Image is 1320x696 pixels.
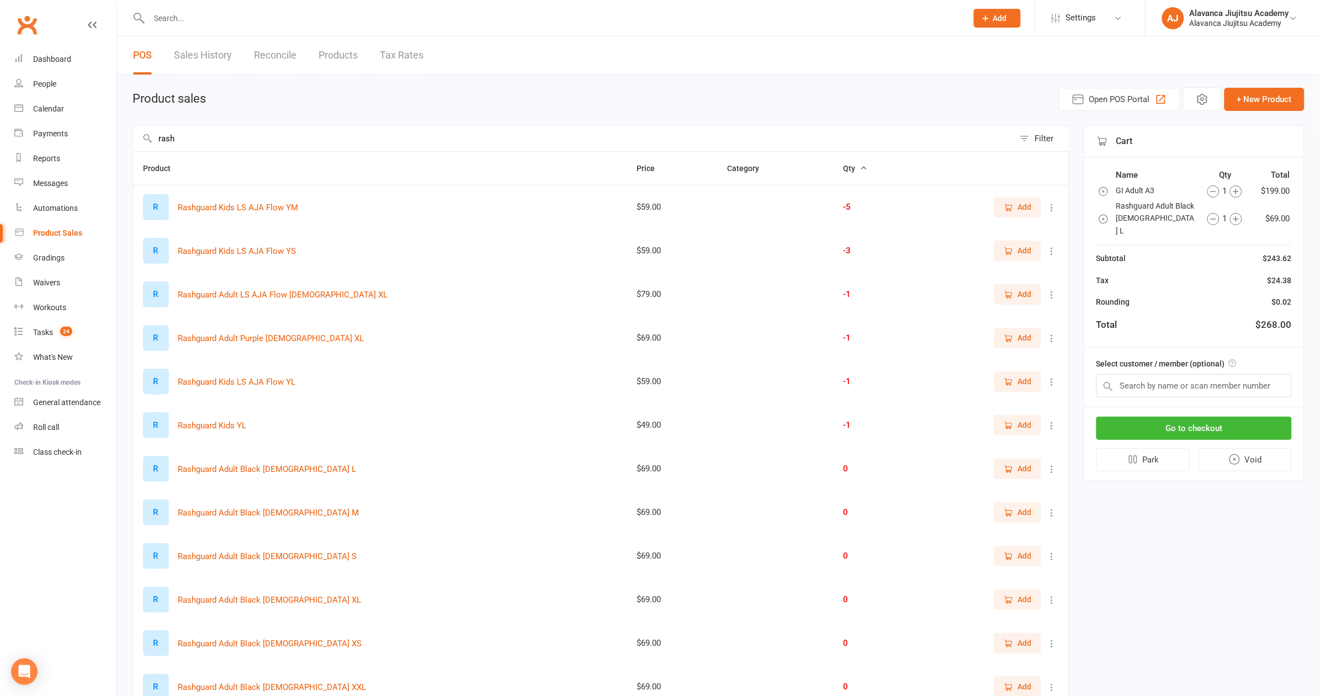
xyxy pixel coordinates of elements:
button: Rashguard Adult Purple [DEMOGRAPHIC_DATA] XL [178,332,364,345]
div: R [143,456,169,482]
td: $69.00 [1254,199,1291,237]
button: Rashguard Adult Black [DEMOGRAPHIC_DATA] XXL [178,681,366,694]
div: Rounding [1096,296,1130,308]
div: -1 [844,377,904,386]
span: Add [1018,681,1032,693]
a: Reconcile [254,36,296,75]
div: R [143,238,169,264]
button: Add [994,241,1041,261]
div: Tax [1096,274,1109,286]
button: Rashguard Kids YL [178,419,246,432]
button: Add [994,546,1041,566]
a: What's New [14,345,116,370]
button: Add [994,589,1041,609]
div: $243.62 [1263,252,1292,264]
span: Add [1018,550,1032,562]
div: 0 [844,464,904,474]
div: -5 [844,203,904,212]
div: $79.00 [637,290,707,299]
button: Open POS Portal [1059,88,1180,111]
a: Messages [14,171,116,196]
button: Rashguard Kids LS AJA Flow YL [178,375,295,389]
input: Search... [146,10,959,26]
h1: Product sales [132,92,206,105]
td: $199.00 [1254,183,1291,198]
div: $0.02 [1272,296,1292,308]
button: Rashguard Adult LS AJA Flow [DEMOGRAPHIC_DATA] XL [178,288,388,301]
div: $69.00 [637,595,707,604]
span: Add [1018,375,1032,387]
div: -1 [844,421,904,430]
span: Add [993,14,1007,23]
button: Qty [844,162,868,175]
a: Reports [14,146,116,171]
div: 1 [1199,212,1251,225]
div: Reports [33,154,60,163]
div: Roll call [33,423,59,432]
div: -1 [844,333,904,343]
div: 0 [844,595,904,604]
a: Products [319,36,358,75]
td: Rashguard Adult Black [DEMOGRAPHIC_DATA] L [1116,199,1197,237]
a: Dashboard [14,47,116,72]
button: Add [994,502,1041,522]
div: Alavanca Jiujitsu Academy [1190,18,1289,28]
button: Product [143,162,183,175]
button: Add [994,328,1041,348]
span: Add [1018,288,1032,300]
button: Price [637,162,667,175]
span: Add [1018,201,1032,213]
button: Rashguard Kids LS AJA Flow YS [178,245,296,258]
th: Total [1254,168,1291,182]
div: Subtotal [1096,252,1126,264]
button: Rashguard Adult Black [DEMOGRAPHIC_DATA] M [178,506,359,519]
div: 0 [844,508,904,517]
button: Add [994,459,1041,479]
button: Filter [1014,126,1069,151]
div: $69.00 [637,508,707,517]
div: Gradings [33,253,65,262]
div: AJ [1162,7,1184,29]
div: 0 [844,639,904,648]
div: What's New [33,353,73,362]
span: Add [1018,332,1032,344]
div: 1 [1199,184,1251,198]
span: Qty [844,164,868,173]
div: $24.38 [1268,274,1292,286]
div: Messages [33,179,68,188]
td: GI Adult A3 [1116,183,1197,198]
div: $59.00 [637,203,707,212]
span: Open POS Portal [1089,93,1150,106]
div: R [143,543,169,569]
a: POS [133,36,152,75]
div: 0 [844,682,904,692]
div: 0 [844,551,904,561]
button: Rashguard Adult Black [DEMOGRAPHIC_DATA] XL [178,593,361,607]
a: Workouts [14,295,116,320]
div: R [143,500,169,525]
a: Clubworx [13,11,41,39]
a: Waivers [14,270,116,295]
span: Add [1018,463,1032,475]
div: $69.00 [637,551,707,561]
div: Waivers [33,278,60,287]
div: Tasks [33,328,53,337]
a: Sales History [174,36,232,75]
div: Open Intercom Messenger [11,658,38,685]
button: Add [994,633,1041,653]
th: Name [1116,168,1197,182]
a: Class kiosk mode [14,440,116,465]
button: Rashguard Adult Black [DEMOGRAPHIC_DATA] S [178,550,357,563]
input: Search products by name, or scan product code [133,126,1014,151]
div: R [143,630,169,656]
a: Roll call [14,415,116,440]
a: Gradings [14,246,116,270]
div: Filter [1035,132,1054,145]
div: -3 [844,246,904,256]
div: $69.00 [637,464,707,474]
span: Add [1018,419,1032,431]
div: Dashboard [33,55,71,63]
a: Tax Rates [380,36,423,75]
div: $268.00 [1256,317,1292,332]
span: Add [1018,245,1032,257]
